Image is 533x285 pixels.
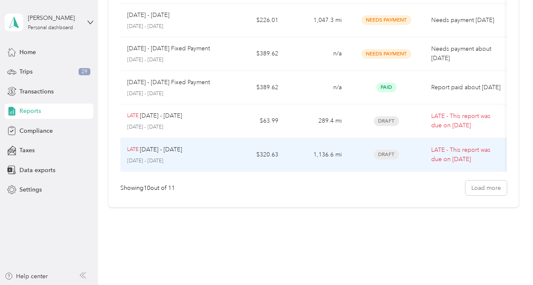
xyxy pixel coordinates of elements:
[285,71,348,105] td: n/a
[127,23,215,30] p: [DATE] - [DATE]
[285,4,348,38] td: 1,047.3 mi
[431,145,502,164] p: LATE - This report was due on [DATE]
[127,123,215,131] p: [DATE] - [DATE]
[486,238,533,285] iframe: Everlance-gr Chat Button Frame
[127,44,210,53] p: [DATE] - [DATE] Fixed Payment
[376,82,397,92] span: Paid
[431,16,502,25] p: Needs payment [DATE]
[362,49,411,59] span: Needs Payment
[19,126,53,135] span: Compliance
[19,166,55,175] span: Data exports
[120,184,175,192] div: Showing 10 out of 11
[222,37,285,71] td: $389.62
[127,112,139,120] p: LATE
[140,111,182,121] p: [DATE] - [DATE]
[374,116,399,126] span: Draft
[362,15,411,25] span: Needs Payment
[431,44,502,63] p: Needs payment about [DATE]
[127,146,139,153] p: LATE
[285,37,348,71] td: n/a
[222,71,285,105] td: $389.62
[127,90,215,98] p: [DATE] - [DATE]
[19,107,41,115] span: Reports
[19,146,35,155] span: Taxes
[19,185,42,194] span: Settings
[374,150,399,159] span: Draft
[127,78,210,87] p: [DATE] - [DATE] Fixed Payment
[222,4,285,38] td: $226.01
[285,104,348,138] td: 289.4 mi
[127,11,169,20] p: [DATE] - [DATE]
[222,138,285,172] td: $320.63
[19,67,33,76] span: Trips
[5,272,48,281] button: Help center
[127,157,215,165] p: [DATE] - [DATE]
[431,112,502,130] p: LATE - This report was due on [DATE]
[431,83,502,92] p: Report paid about [DATE]
[465,181,507,195] button: Load more
[79,68,90,76] span: 29
[222,104,285,138] td: $63.99
[19,87,54,96] span: Transactions
[19,48,36,57] span: Home
[140,145,182,154] p: [DATE] - [DATE]
[28,14,81,22] div: [PERSON_NAME]
[28,25,73,30] div: Personal dashboard
[285,138,348,172] td: 1,136.6 mi
[127,56,215,64] p: [DATE] - [DATE]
